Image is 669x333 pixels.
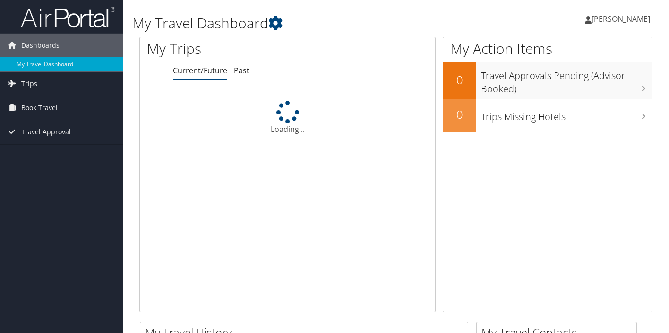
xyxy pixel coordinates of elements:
[443,106,476,123] h2: 0
[234,65,249,76] a: Past
[132,13,484,33] h1: My Travel Dashboard
[443,39,652,59] h1: My Action Items
[21,96,58,120] span: Book Travel
[21,6,115,28] img: airportal-logo.png
[173,65,227,76] a: Current/Future
[585,5,660,33] a: [PERSON_NAME]
[592,14,650,24] span: [PERSON_NAME]
[21,120,71,144] span: Travel Approval
[443,62,652,99] a: 0Travel Approvals Pending (Advisor Booked)
[21,72,37,96] span: Trips
[147,39,305,59] h1: My Trips
[443,99,652,132] a: 0Trips Missing Hotels
[443,72,476,88] h2: 0
[481,105,652,123] h3: Trips Missing Hotels
[21,34,60,57] span: Dashboards
[481,64,652,96] h3: Travel Approvals Pending (Advisor Booked)
[140,101,435,135] div: Loading...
